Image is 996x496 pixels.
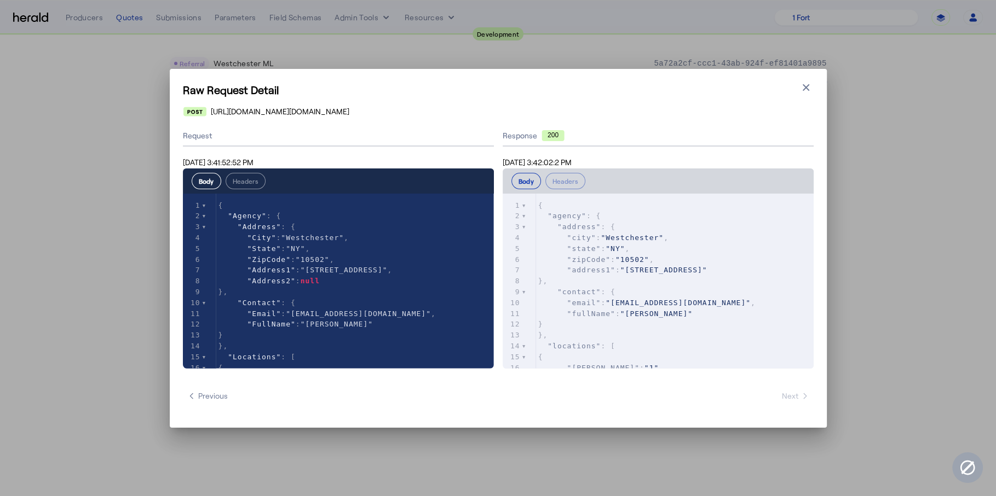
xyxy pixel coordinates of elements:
button: Body [511,173,541,189]
div: 6 [503,254,522,265]
button: Body [192,173,221,189]
span: }, [538,331,548,339]
span: : , [218,234,349,242]
div: 11 [183,308,202,319]
span: "Contact" [238,299,281,307]
span: }, [538,277,548,285]
span: Previous [187,390,228,401]
span: "[PERSON_NAME]" [620,310,693,318]
div: 1 [183,200,202,211]
div: 10 [503,297,522,308]
div: 7 [183,265,202,276]
text: 200 [547,131,558,139]
span: : , [538,299,756,307]
div: 2 [503,211,522,221]
div: 3 [183,221,202,232]
span: }, [218,288,228,296]
span: "[PERSON_NAME]" [301,320,373,328]
div: 2 [183,211,202,221]
span: "email" [567,299,601,307]
div: 5 [503,243,522,254]
button: Next [778,386,814,406]
div: 13 [183,330,202,341]
span: : { [538,223,615,231]
span: : [538,266,707,274]
span: "10502" [615,255,649,264]
div: 15 [503,352,522,363]
h1: Raw Request Detail [183,82,814,97]
span: "[STREET_ADDRESS]" [620,266,707,274]
span: : , [538,255,654,264]
span: "fullName" [567,310,615,318]
span: : , [538,244,630,253]
span: [URL][DOMAIN_NAME][DOMAIN_NAME] [211,106,349,117]
span: "Address" [238,223,281,231]
button: Headers [226,173,266,189]
div: 8 [183,276,202,287]
span: "locations" [548,342,601,350]
span: : [ [218,353,296,361]
div: 9 [503,287,522,297]
span: : { [218,223,296,231]
span: : , [218,266,393,274]
span: : { [538,212,601,220]
span: : { [218,299,296,307]
span: }, [218,342,228,350]
span: : [218,320,373,328]
div: 15 [183,352,202,363]
span: "FullName" [247,320,295,328]
span: "State" [247,244,281,253]
span: "Agency" [228,212,267,220]
span: { [218,364,223,372]
span: "agency" [548,212,586,220]
div: Request [183,126,494,147]
span: "Address1" [247,266,295,274]
div: 9 [183,287,202,297]
span: "[EMAIL_ADDRESS][DOMAIN_NAME]" [286,310,431,318]
span: "NY" [286,244,305,253]
span: "[PERSON_NAME]" [567,364,639,372]
span: "ZipCode" [247,255,290,264]
div: 12 [503,319,522,330]
span: "1" [644,364,659,372]
span: "[EMAIL_ADDRESS][DOMAIN_NAME]" [606,299,751,307]
div: Response [503,130,814,141]
div: 14 [503,341,522,352]
div: 3 [503,221,522,232]
span: : [218,277,320,285]
span: "Address2" [247,277,295,285]
span: "NY" [606,244,625,253]
div: 12 [183,319,202,330]
div: 4 [503,232,522,243]
span: { [538,353,543,361]
span: "address1" [567,266,615,274]
div: 13 [503,330,522,341]
span: } [538,320,543,328]
span: : , [218,255,335,264]
div: 10 [183,297,202,308]
div: 7 [503,265,522,276]
span: "address" [557,223,601,231]
span: null [301,277,320,285]
span: : [538,310,693,318]
span: } [218,331,223,339]
span: [DATE] 3:42:02:2 PM [503,157,572,167]
span: "Locations" [228,353,281,361]
span: : { [218,212,281,220]
span: : , [538,364,664,372]
span: { [538,201,543,209]
span: "Westchester" [601,234,664,242]
span: "state" [567,244,601,253]
span: : , [538,234,669,242]
span: "City" [247,234,276,242]
span: "Email" [247,310,281,318]
span: : , [218,310,436,318]
span: : [ [538,342,615,350]
div: 11 [503,308,522,319]
div: 14 [183,341,202,352]
span: "zipCode" [567,255,610,264]
span: "10502" [296,255,330,264]
div: 4 [183,232,202,243]
div: 8 [503,276,522,287]
span: : { [538,288,615,296]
